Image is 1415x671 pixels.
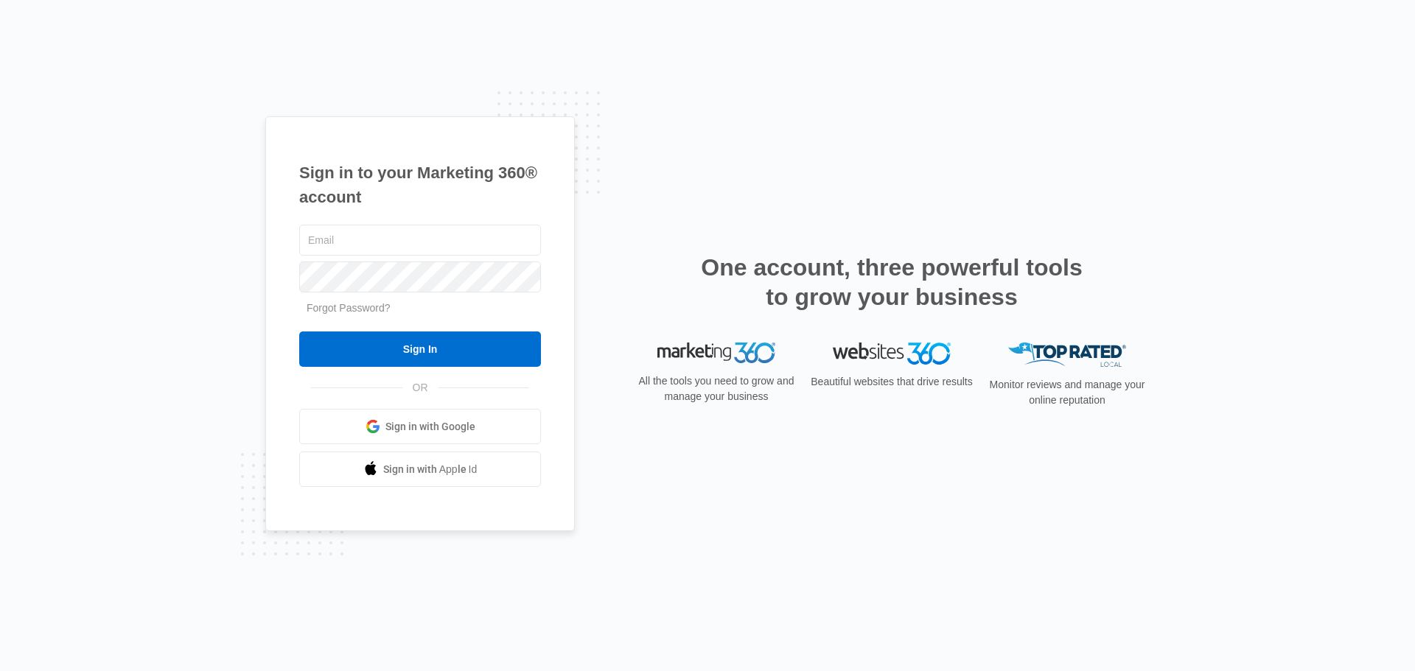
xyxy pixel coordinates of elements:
[634,373,799,404] p: All the tools you need to grow and manage your business
[299,409,541,444] a: Sign in with Google
[833,342,951,364] img: Websites 360
[657,342,775,363] img: Marketing 360
[307,302,391,314] a: Forgot Password?
[299,331,541,367] input: Sign In
[985,377,1150,408] p: Monitor reviews and manage your online reputation
[383,462,478,477] span: Sign in with Apple Id
[385,419,475,435] span: Sign in with Google
[299,452,541,487] a: Sign in with Apple Id
[299,161,541,209] h1: Sign in to your Marketing 360® account
[402,380,439,396] span: OR
[299,225,541,256] input: Email
[809,375,974,390] p: Beautiful websites that drive results
[1008,342,1126,367] img: Top Rated Local
[696,253,1087,312] h2: One account, three powerful tools to grow your business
